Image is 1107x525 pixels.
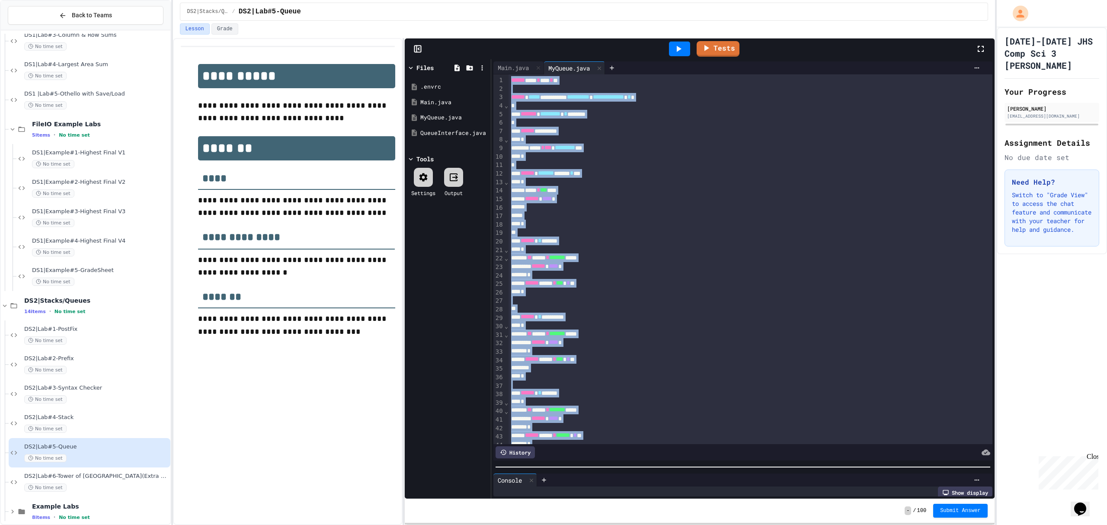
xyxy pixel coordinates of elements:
span: DS1|Example#1-Highest Final V1 [32,149,169,157]
span: 100 [917,507,927,514]
span: Submit Answer [940,507,981,514]
iframe: chat widget [1071,490,1098,516]
div: MyQueue.java [544,64,594,73]
span: DS2|Lab#5-Queue [239,6,301,17]
span: Fold line [504,179,509,186]
div: 32 [493,339,504,348]
div: QueueInterface.java [420,129,488,138]
span: DS1|Lab#4-Largest Area Sum [24,61,169,68]
span: Fold line [504,399,509,406]
div: 35 [493,365,504,373]
span: Fold line [504,102,509,109]
span: No time set [24,483,67,492]
div: 30 [493,322,504,331]
div: 10 [493,153,504,161]
div: My Account [1004,3,1030,23]
div: Settings [411,189,435,197]
div: 13 [493,178,504,187]
span: 14 items [24,309,46,314]
div: 41 [493,416,504,424]
span: No time set [24,336,67,345]
span: Fold line [504,408,509,415]
div: Main.java [420,98,488,107]
h2: Assignment Details [1005,137,1099,149]
div: 40 [493,407,504,416]
div: [PERSON_NAME] [1007,105,1097,112]
span: No time set [32,160,74,168]
span: DS1|Example#3-Highest Final V3 [32,208,169,215]
div: 42 [493,424,504,433]
span: No time set [24,425,67,433]
div: 5 [493,110,504,119]
p: Switch to "Grade View" to access the chat feature and communicate with your teacher for help and ... [1012,191,1092,234]
div: 29 [493,314,504,323]
iframe: chat widget [1035,453,1098,490]
span: 8 items [32,515,50,520]
div: 6 [493,118,504,127]
div: Chat with us now!Close [3,3,60,55]
div: 28 [493,305,504,314]
div: 17 [493,212,504,221]
div: 25 [493,280,504,288]
span: DS1|Lab#3-Column & Row Sums [24,32,169,39]
div: 8 [493,135,504,144]
span: No time set [32,278,74,286]
div: 33 [493,348,504,356]
span: No time set [32,189,74,198]
div: 14 [493,186,504,195]
span: No time set [24,101,67,109]
span: / [913,507,916,514]
div: 20 [493,237,504,246]
span: • [54,131,55,138]
div: Tools [416,154,434,163]
span: No time set [54,309,86,314]
div: Console [493,476,526,485]
span: No time set [24,72,67,80]
span: DS2|Lab#2-Prefix [24,355,169,362]
button: Lesson [180,23,210,35]
div: Main.java [493,61,544,74]
span: DS2|Stacks/Queues [187,8,229,15]
div: Files [416,63,434,72]
div: 4 [493,102,504,110]
div: 15 [493,195,504,204]
span: DS2|Stacks/Queues [24,297,169,304]
span: DS1|Example#5-GradeSheet [32,267,169,274]
div: 34 [493,356,504,365]
div: 16 [493,204,504,212]
div: 38 [493,390,504,399]
button: Submit Answer [933,504,988,518]
span: DS2|Lab#3-Syntax Checker [24,384,169,392]
span: Fold line [504,323,509,330]
span: • [54,514,55,521]
div: Console [493,474,537,487]
div: 18 [493,221,504,229]
span: - [905,506,911,515]
h3: Need Help? [1012,177,1092,187]
span: DS1|Example#4-Highest Final V4 [32,237,169,245]
span: No time set [59,132,90,138]
div: 2 [493,85,504,93]
div: MyQueue.java [544,61,605,74]
div: 27 [493,297,504,305]
span: FileIO Example Labs [32,120,169,128]
button: Grade [211,23,238,35]
div: 26 [493,288,504,297]
div: 43 [493,432,504,441]
div: Output [445,189,463,197]
span: DS2|Lab#5-Queue [24,443,169,451]
span: Fold line [504,255,509,262]
div: 9 [493,144,504,153]
span: DS1 |Lab#5-Othello with Save/Load [24,90,169,98]
span: No time set [32,248,74,256]
span: DS2|Lab#4-Stack [24,414,169,421]
div: Main.java [493,63,533,72]
div: 11 [493,161,504,170]
div: 3 [493,93,504,102]
h1: [DATE]-[DATE] JHS Comp Sci 3 [PERSON_NAME] [1005,35,1099,71]
div: MyQueue.java [420,113,488,122]
div: 39 [493,399,504,407]
span: / [232,8,235,15]
span: • [49,308,51,315]
h2: Your Progress [1005,86,1099,98]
